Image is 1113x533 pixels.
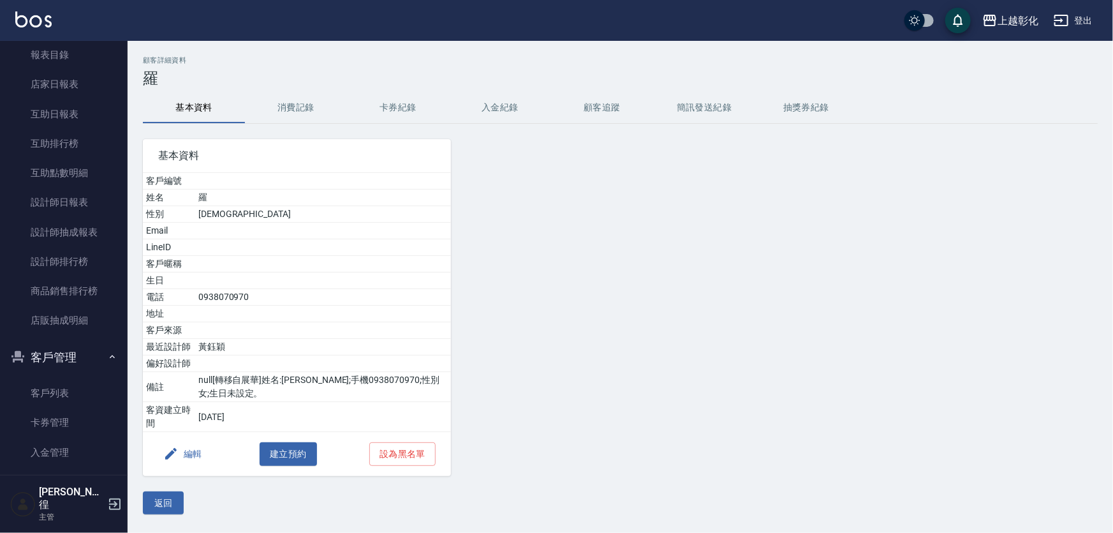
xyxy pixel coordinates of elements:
[5,379,122,408] a: 客戶列表
[143,206,195,223] td: 性別
[369,442,436,466] button: 設為黑名單
[143,273,195,289] td: 生日
[195,339,451,356] td: 黃鈺穎
[143,306,195,322] td: 地址
[143,322,195,339] td: 客戶來源
[449,93,551,123] button: 入金紀錄
[5,472,122,506] button: 員工及薪資
[5,306,122,335] a: 店販抽成明細
[5,100,122,129] a: 互助日報表
[5,247,122,276] a: 設計師排行榜
[143,356,195,372] td: 偏好設計師
[5,218,122,247] a: 設計師抽成報表
[653,93,755,123] button: 簡訊發送紀錄
[347,93,449,123] button: 卡券紀錄
[143,289,195,306] td: 電話
[5,129,122,158] a: 互助排行榜
[1049,9,1098,33] button: 登出
[5,70,122,99] a: 店家日報表
[195,190,451,206] td: 羅
[143,70,1098,87] h3: 羅
[5,276,122,306] a: 商品銷售排行榜
[945,8,971,33] button: save
[39,486,104,511] h5: [PERSON_NAME]徨
[39,511,104,523] p: 主管
[15,11,52,27] img: Logo
[195,206,451,223] td: [DEMOGRAPHIC_DATA]
[143,239,195,256] td: LineID
[551,93,653,123] button: 顧客追蹤
[143,56,1098,64] h2: 顧客詳細資料
[158,442,207,466] button: 編輯
[5,40,122,70] a: 報表目錄
[143,93,245,123] button: 基本資料
[5,341,122,374] button: 客戶管理
[195,402,451,432] td: [DATE]
[755,93,857,123] button: 抽獎券紀錄
[5,408,122,437] a: 卡券管理
[143,402,195,432] td: 客資建立時間
[195,372,451,402] td: null[轉移自展華]姓名:[PERSON_NAME];手機0938070970;性別女;生日未設定。
[245,93,347,123] button: 消費記錄
[143,190,195,206] td: 姓名
[260,442,317,466] button: 建立預約
[143,223,195,239] td: Email
[195,289,451,306] td: 0938070970
[143,492,184,515] button: 返回
[10,492,36,517] img: Person
[158,149,436,162] span: 基本資料
[5,158,122,188] a: 互助點數明細
[143,372,195,402] td: 備註
[143,173,195,190] td: 客戶編號
[5,188,122,217] a: 設計師日報表
[998,13,1038,29] div: 上越彰化
[143,339,195,356] td: 最近設計師
[5,438,122,467] a: 入金管理
[143,256,195,273] td: 客戶暱稱
[977,8,1043,34] button: 上越彰化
